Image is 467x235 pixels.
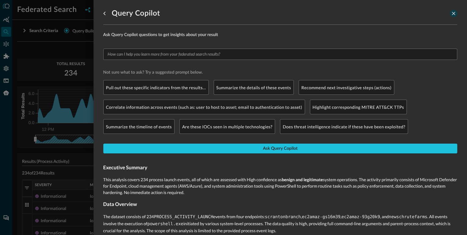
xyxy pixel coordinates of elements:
[103,32,457,39] span: Ask Query Copilot questions to get insights about your result
[103,70,457,75] span: Not sure what to ask? Try a suggested prompt below.
[214,80,294,95] div: Summarize the details of these events
[103,144,457,153] button: Ask Query Copilot
[106,84,206,91] p: Pull out these specific indicators from the results…
[147,222,183,226] code: powershell.exe
[310,100,407,114] div: Highlight corresponding MITRE ATT&CK TTPs
[106,123,172,130] p: Summarize the timeline of events
[103,213,457,234] p: The dataset consists of 234 events from four endpoints: , , , and . All events involve the execut...
[112,9,160,18] h1: Query Copilot
[216,84,291,91] p: Summarize the details of these events
[103,176,457,196] p: This analysis covers 234 process launch events, all of which are assessed with High confidence as...
[265,215,301,219] code: scrantonbranch
[179,119,275,134] div: Are these IOCs seen in multiple technologies?
[301,84,392,91] p: Recommend next investigative steps (actions)
[280,119,408,134] div: Does threat intelligence indicate if these have been exploited?
[103,165,147,171] strong: Executive Summary
[283,123,405,130] p: Does threat intelligence indicate if these have been exploited?
[282,177,323,182] strong: benign and legitimate
[154,215,213,219] code: PROCESS_ACTIVITY_LAUNCH
[103,80,209,95] div: Pull out these specific indicators from the results…
[106,104,302,110] p: Correlate information across events (such as: user to host to asset; email to authentication to a...
[302,215,340,219] code: ec2amaz-gs16m39
[103,100,305,114] div: Correlate information across events (such as: user to host to asset; email to authentication to a...
[263,145,297,152] div: Ask Query Copilot
[103,201,137,207] strong: Data Overview
[100,9,109,18] button: go back
[299,80,394,95] div: Recommend next investigative steps (actions)
[182,123,272,130] p: Are these IOCs seen in multiple technologies?
[103,119,175,134] div: Summarize the timeline of events
[105,50,454,58] input: How can I help you learn more from your federated search results?
[389,215,427,219] code: newschrutefarms
[341,215,380,219] code: ec2amaz-93g20k9
[313,104,404,110] p: Highlight corresponding MITRE ATT&CK TTPs
[450,10,457,17] button: close-drawer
